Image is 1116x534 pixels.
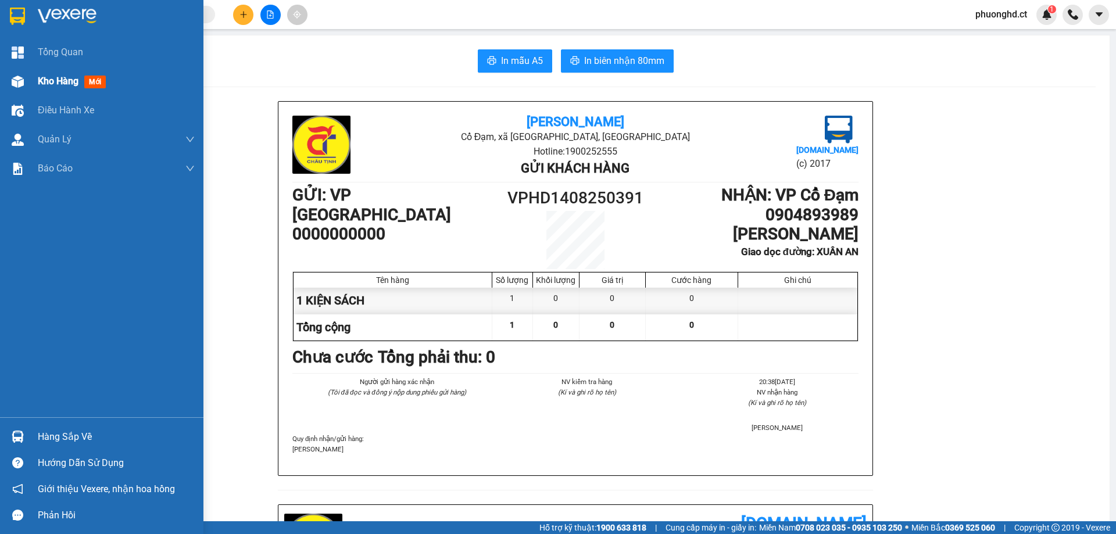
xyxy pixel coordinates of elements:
span: In biên nhận 80mm [584,53,664,68]
img: phone-icon [1068,9,1078,20]
span: Quản Lý [38,132,71,146]
span: Giới thiệu Vexere, nhận hoa hồng [38,482,175,496]
div: 1 KIỆN SÁCH [294,288,492,314]
span: In mẫu A5 [501,53,543,68]
sup: 1 [1048,5,1056,13]
li: Hotline: 1900252555 [109,43,486,58]
img: dashboard-icon [12,46,24,59]
span: 0 [553,320,558,329]
button: plus [233,5,253,25]
span: printer [487,56,496,67]
div: Tên hàng [296,275,489,285]
b: [DOMAIN_NAME] [741,514,867,533]
div: Quy định nhận/gửi hàng : [292,433,859,454]
span: file-add [266,10,274,19]
h1: [PERSON_NAME] [646,224,859,244]
span: Điều hành xe [38,103,94,117]
span: Cung cấp máy in - giấy in: [666,521,756,534]
b: GỬI : VP [GEOGRAPHIC_DATA] [15,84,173,123]
span: down [185,164,195,173]
img: warehouse-icon [12,76,24,88]
span: caret-down [1094,9,1104,20]
img: logo.jpg [825,116,853,144]
div: Giá trị [582,275,642,285]
div: Hướng dẫn sử dụng [38,454,195,472]
li: Cổ Đạm, xã [GEOGRAPHIC_DATA], [GEOGRAPHIC_DATA] [387,130,764,144]
p: [PERSON_NAME] [292,444,859,454]
h1: 0904893989 [646,205,859,225]
span: 1 [510,320,514,329]
li: [PERSON_NAME] [696,422,859,433]
span: aim [293,10,301,19]
div: Phản hồi [38,507,195,524]
li: Người gửi hàng xác nhận [316,377,478,387]
span: Tổng cộng [296,320,350,334]
span: notification [12,483,23,494]
img: logo.jpg [292,116,350,174]
b: Chưa cước [292,347,373,367]
div: Khối lượng [536,275,576,285]
b: [DOMAIN_NAME] [796,145,859,155]
span: Miền Nam [759,521,902,534]
li: NV nhận hàng [696,387,859,397]
span: 0 [610,320,614,329]
div: Ghi chú [741,275,854,285]
button: caret-down [1089,5,1109,25]
i: (Tôi đã đọc và đồng ý nộp dung phiếu gửi hàng) [328,388,466,396]
img: icon-new-feature [1042,9,1052,20]
span: Miền Bắc [911,521,995,534]
div: Cước hàng [649,275,735,285]
span: message [12,510,23,521]
img: logo-vxr [10,8,25,25]
div: Số lượng [495,275,530,285]
li: (c) 2017 [796,156,859,171]
strong: 1900 633 818 [596,523,646,532]
span: down [185,135,195,144]
span: 1 [1050,5,1054,13]
div: 0 [646,288,738,314]
div: 0 [580,288,646,314]
li: Hotline: 1900252555 [387,144,764,159]
li: Cổ Đạm, xã [GEOGRAPHIC_DATA], [GEOGRAPHIC_DATA] [109,28,486,43]
img: warehouse-icon [12,134,24,146]
b: Giao dọc đường: XUÂN AN [741,246,859,257]
button: aim [287,5,307,25]
span: | [655,521,657,534]
span: mới [84,76,106,88]
img: logo.jpg [15,15,73,73]
span: plus [239,10,248,19]
i: (Kí và ghi rõ họ tên) [558,388,616,396]
span: Tổng Quan [38,45,83,59]
h1: VPHD1408250391 [505,185,646,211]
span: Báo cáo [38,161,73,175]
img: warehouse-icon [12,431,24,443]
strong: 0708 023 035 - 0935 103 250 [796,523,902,532]
span: copyright [1051,524,1060,532]
img: solution-icon [12,163,24,175]
span: Hỗ trợ kỹ thuật: [539,521,646,534]
span: | [1004,521,1006,534]
span: Kho hàng [38,76,78,87]
i: (Kí và ghi rõ họ tên) [748,399,806,407]
span: printer [570,56,580,67]
li: 20:38[DATE] [696,377,859,387]
div: 0 [533,288,580,314]
button: printerIn biên nhận 80mm [561,49,674,73]
b: NHẬN : VP Cổ Đạm [721,185,859,205]
b: GỬI : VP [GEOGRAPHIC_DATA] [292,185,451,224]
span: ⚪️ [905,525,908,530]
button: printerIn mẫu A5 [478,49,552,73]
img: warehouse-icon [12,105,24,117]
div: Hàng sắp về [38,428,195,446]
h1: 0000000000 [292,224,505,244]
span: 0 [689,320,694,329]
b: Gửi khách hàng [521,161,629,175]
b: Tổng phải thu: 0 [378,347,495,367]
span: question-circle [12,457,23,468]
strong: 0369 525 060 [945,523,995,532]
div: 1 [492,288,533,314]
li: NV kiểm tra hàng [506,377,668,387]
button: file-add [260,5,281,25]
b: [PERSON_NAME] [527,114,624,129]
span: phuonghd.ct [966,7,1036,21]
